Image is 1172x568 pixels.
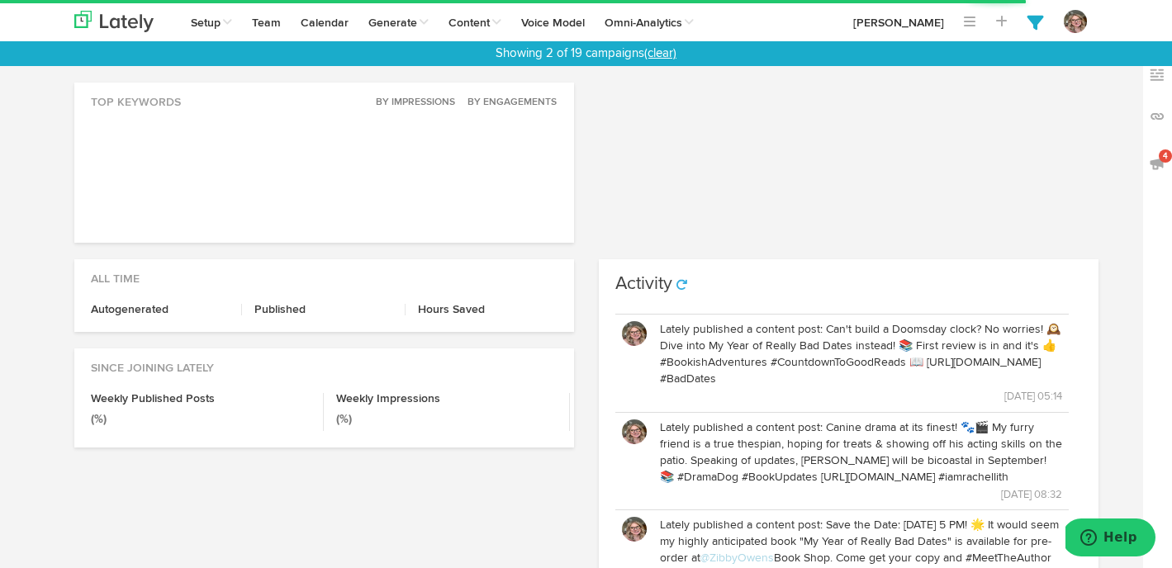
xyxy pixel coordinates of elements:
h4: Published [254,304,392,315]
h4: Weekly Published Posts [91,393,311,405]
h3: Activity [615,275,672,293]
h4: Autogenerated [91,304,229,315]
img: logo_lately_bg_light.svg [74,11,154,32]
button: By Impressions [367,94,456,111]
small: (%) [91,414,107,425]
div: Top Keywords [74,83,574,111]
span: 4 [1159,149,1172,163]
a: (clear) [644,47,676,59]
iframe: Opens a widget where you can find more information [1065,518,1155,560]
p: Lately published a content post: Canine drama at its finest! 🐾🎬 My furry friend is a true thespia... [660,419,1062,485]
img: links_off.svg [1149,108,1165,125]
div: All Time [74,259,574,287]
p: Lately published a content post: Can't build a Doomsday clock? No worries! 🕰️ Dive into My Year o... [660,321,1062,387]
img: OhcUycdS6u5e6MDkMfFl [1064,10,1087,33]
img: announcements_off.svg [1149,155,1165,172]
button: By Engagements [458,94,558,111]
img: OhcUycdS6u5e6MDkMfFl [622,517,647,542]
img: keywords_off.svg [1149,67,1165,83]
img: OhcUycdS6u5e6MDkMfFl [622,321,647,346]
h4: Weekly Impressions [336,393,557,405]
p: [DATE] 08:32 [660,485,1062,504]
span: @ZibbyOwens [700,552,774,564]
img: OhcUycdS6u5e6MDkMfFl [622,419,647,444]
div: Since Joining Lately [74,348,574,376]
p: [DATE] 05:14 [660,387,1062,405]
small: (%) [336,414,352,425]
h4: Hours Saved [418,304,557,315]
